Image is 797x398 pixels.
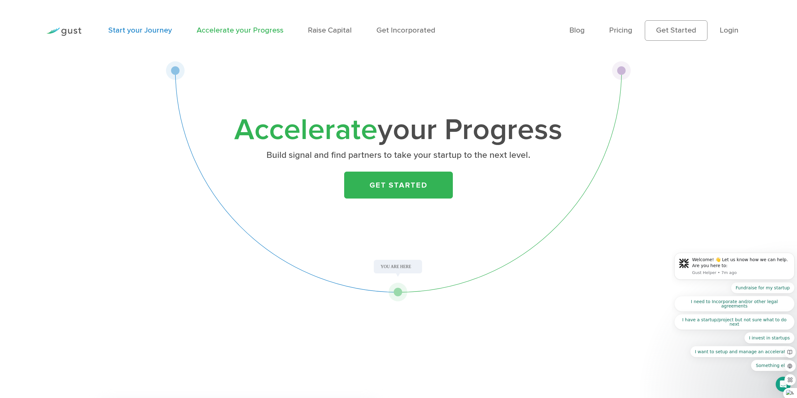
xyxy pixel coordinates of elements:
[46,28,81,36] img: Gust Logo
[231,116,566,143] h1: your Progress
[344,172,453,199] a: Get Started
[234,149,563,161] p: Build signal and find partners to take your startup to the next level.
[609,26,632,35] a: Pricing
[645,20,707,40] a: Get Started
[569,26,585,35] a: Blog
[693,330,797,398] iframe: Chat Widget
[197,26,283,35] a: Accelerate your Progress
[376,26,435,35] a: Get Incorporated
[672,172,797,381] iframe: Intercom notifications message
[108,26,172,35] a: Start your Journey
[234,112,378,147] span: Accelerate
[308,26,352,35] a: Raise Capital
[720,26,738,35] a: Login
